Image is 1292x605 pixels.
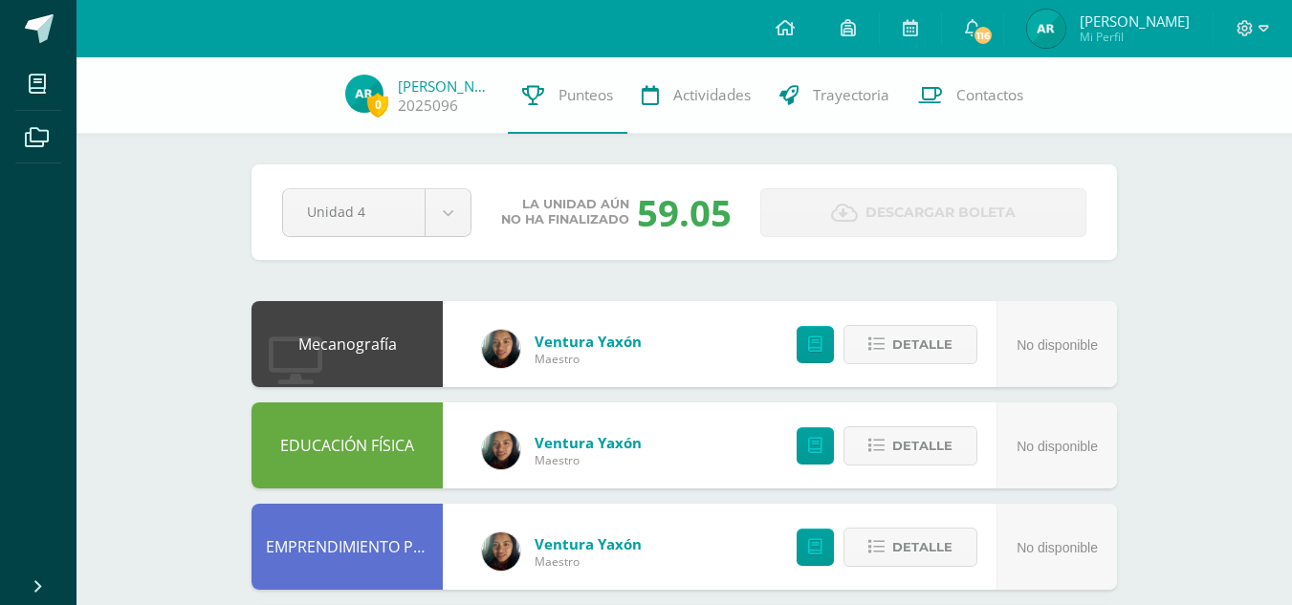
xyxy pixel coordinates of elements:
[535,433,642,452] a: Ventura Yaxón
[482,330,520,368] img: 8175af1d143b9940f41fde7902e8cac3.png
[843,325,977,364] button: Detalle
[1080,11,1190,31] span: [PERSON_NAME]
[535,534,642,553] a: Ventura Yaxón
[252,402,443,488] div: EDUCACIÓN FÍSICA
[637,187,732,237] div: 59.05
[252,504,443,590] div: EMPRENDIMIENTO PARA LA PRODUCTIVIDAD
[1027,10,1065,48] img: 9fe4e505b6d6d40c1a83f2ca7b8d9b68.png
[398,96,458,116] a: 2025096
[535,553,642,570] span: Maestro
[843,528,977,567] button: Detalle
[892,327,953,362] span: Detalle
[345,75,383,113] img: 9fe4e505b6d6d40c1a83f2ca7b8d9b68.png
[1080,29,1190,45] span: Mi Perfil
[252,301,443,387] div: Mecanografía
[627,57,765,134] a: Actividades
[904,57,1038,134] a: Contactos
[307,189,401,234] span: Unidad 4
[1017,439,1098,454] span: No disponible
[973,25,994,46] span: 116
[535,332,642,351] a: Ventura Yaxón
[843,426,977,465] button: Detalle
[673,85,751,105] span: Actividades
[892,428,953,464] span: Detalle
[1017,337,1098,353] span: No disponible
[482,532,520,571] img: 8175af1d143b9940f41fde7902e8cac3.png
[813,85,889,105] span: Trayectoria
[1017,540,1098,555] span: No disponible
[765,57,904,134] a: Trayectoria
[367,93,388,117] span: 0
[865,189,1016,236] span: Descargar boleta
[558,85,613,105] span: Punteos
[956,85,1023,105] span: Contactos
[892,529,953,565] span: Detalle
[398,76,493,96] a: [PERSON_NAME]
[283,189,471,236] a: Unidad 4
[535,351,642,367] span: Maestro
[501,197,629,227] span: La unidad aún no ha finalizado
[535,452,642,468] span: Maestro
[508,57,627,134] a: Punteos
[482,431,520,469] img: 8175af1d143b9940f41fde7902e8cac3.png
